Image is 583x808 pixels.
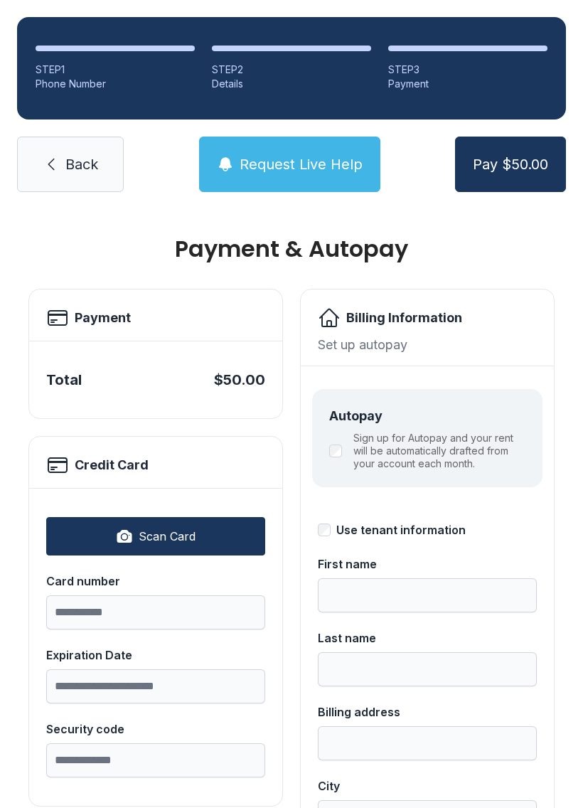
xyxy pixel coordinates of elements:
[212,63,371,77] div: STEP 2
[46,370,82,390] div: Total
[75,455,149,475] h2: Credit Card
[240,154,363,174] span: Request Live Help
[46,595,265,629] input: Card number
[318,703,537,721] div: Billing address
[318,555,537,573] div: First name
[388,63,547,77] div: STEP 3
[318,629,537,647] div: Last name
[75,308,131,328] h2: Payment
[46,669,265,703] input: Expiration Date
[318,777,537,794] div: City
[36,63,195,77] div: STEP 1
[28,238,555,260] h1: Payment & Autopay
[473,154,548,174] span: Pay $50.00
[318,335,537,354] div: Set up autopay
[46,647,265,664] div: Expiration Date
[353,432,525,470] label: Sign up for Autopay and your rent will be automatically drafted from your account each month.
[336,521,466,538] div: Use tenant information
[329,406,525,426] div: Autopay
[214,370,265,390] div: $50.00
[318,652,537,686] input: Last name
[65,154,98,174] span: Back
[46,721,265,738] div: Security code
[139,528,196,545] span: Scan Card
[212,77,371,91] div: Details
[318,726,537,760] input: Billing address
[46,743,265,777] input: Security code
[46,573,265,590] div: Card number
[388,77,547,91] div: Payment
[36,77,195,91] div: Phone Number
[346,308,462,328] h2: Billing Information
[318,578,537,612] input: First name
